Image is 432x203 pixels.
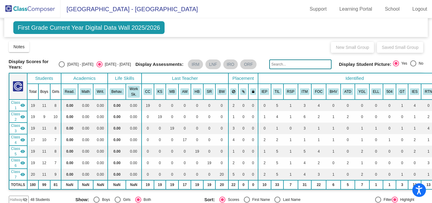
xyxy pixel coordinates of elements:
button: IES [410,88,419,95]
button: YGL [357,88,368,95]
td: 0 [396,146,408,157]
td: 0.00 [93,134,108,146]
td: 0 [355,111,369,123]
td: 0.00 [93,100,108,111]
td: 0 [383,157,396,169]
td: 0.00 [61,157,78,169]
th: IEP for Speech [408,84,421,100]
td: 4 [228,134,239,146]
td: 1 [258,146,271,157]
td: 8 [50,146,61,157]
td: 0.00 [93,111,108,123]
td: 4 [408,100,421,111]
td: 19 [191,146,203,157]
th: Brooke Wolf [215,84,228,100]
td: 0.00 [126,134,141,146]
td: 1 [326,111,341,123]
td: 1 [326,123,341,134]
td: 0 [203,134,215,146]
td: 0 [396,111,408,123]
th: Last Teacher [142,73,228,84]
button: BW [217,88,227,95]
td: 2 [311,157,326,169]
td: 0.00 [108,111,126,123]
td: 0 [142,146,154,157]
td: 0 [215,111,228,123]
td: 0 [408,157,421,169]
th: Attendance Issues [341,84,355,100]
td: 0 [238,123,248,134]
td: 0 [355,100,369,111]
button: SR [205,88,214,95]
td: 2 [271,134,283,146]
td: 19 [142,100,154,111]
th: Behavior Plan/Issue [326,84,341,100]
td: 0 [178,157,191,169]
td: 4 [311,146,326,157]
div: [DATE] - [DATE] [103,62,131,67]
td: 8 [50,123,61,134]
td: 5 [271,100,283,111]
td: 0 [396,134,408,146]
td: 0 [154,157,166,169]
td: 0 [215,100,228,111]
mat-icon: visibility [20,161,25,165]
td: 0.00 [108,157,126,169]
td: 1 [271,123,283,134]
td: 0 [215,157,228,169]
td: 0 [178,146,191,157]
td: 0 [203,169,215,180]
th: Gifted and Talented [396,84,408,100]
td: 0 [154,123,166,134]
td: 9 [38,111,50,123]
div: No [416,61,423,66]
th: Individualized Education Plan [258,84,271,100]
td: 10 [50,111,61,123]
td: 0 [238,157,248,169]
td: 0.00 [78,169,93,180]
td: 1 [326,146,341,157]
td: 6 [298,111,311,123]
button: ELL [371,88,381,95]
th: Intervention Team [298,84,311,100]
td: 0.00 [61,123,78,134]
td: 0.00 [93,146,108,157]
td: 1 [369,123,383,134]
mat-chip: IRO [223,59,238,69]
td: 20 [215,169,228,180]
span: Class 3 [11,123,20,134]
td: 0 [166,146,178,157]
th: Boys [38,84,50,100]
td: 0 [369,111,383,123]
td: Madison Book - No Class Name [9,123,27,134]
th: Young for grade level [355,84,369,100]
a: Logout [407,4,432,14]
td: 12 [38,157,50,169]
td: 0 [341,134,355,146]
td: 0 [178,100,191,111]
td: 0.00 [108,146,126,157]
td: 1 [355,134,369,146]
td: 8 [50,100,61,111]
td: 0 [238,100,248,111]
td: 1 [311,134,326,146]
td: 0.00 [61,146,78,157]
button: IEP [260,88,269,95]
td: 0 [191,157,203,169]
span: Class 6 [11,157,20,168]
td: 5 [298,146,311,157]
td: 0 [383,123,396,134]
a: School [380,4,404,14]
span: [GEOGRAPHIC_DATA] - [GEOGRAPHIC_DATA] [61,4,198,14]
td: 0 [248,157,258,169]
td: 19 [27,123,38,134]
td: 3 [298,100,311,111]
td: 0.00 [108,134,126,146]
td: 0 [341,100,355,111]
td: 7 [50,134,61,146]
td: 0 [248,111,258,123]
td: Andrea Marriott - No Class Name [9,134,27,146]
td: 3 [228,123,239,134]
mat-icon: visibility [20,103,25,108]
td: 5 [228,169,239,180]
